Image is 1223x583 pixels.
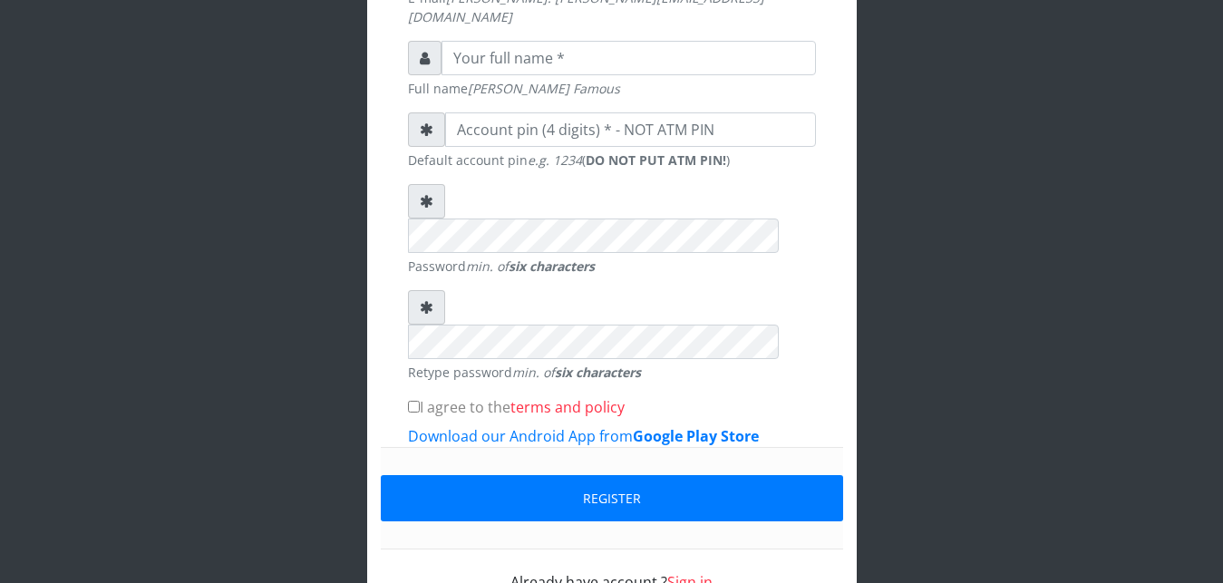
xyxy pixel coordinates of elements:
[468,80,620,97] em: [PERSON_NAME] Famous
[408,401,420,413] input: I agree to theterms and policy
[509,257,595,275] strong: six characters
[586,151,726,169] b: DO NOT PUT ATM PIN!
[442,41,816,75] input: Your full name *
[633,426,759,446] b: Google Play Store
[381,475,843,521] button: Register
[466,257,595,275] em: min. of
[408,396,625,418] label: I agree to the
[510,397,625,417] a: terms and policy
[408,79,816,98] small: Full name
[445,112,816,147] input: Account pin (4 digits) * - NOT ATM PIN
[408,257,816,276] small: Password
[408,363,816,382] small: Retype password
[555,364,641,381] strong: six characters
[408,426,759,446] a: Download our Android App fromGoogle Play Store
[408,151,816,170] small: Default account pin ( )
[512,364,641,381] em: min. of
[528,151,582,169] em: e.g. 1234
